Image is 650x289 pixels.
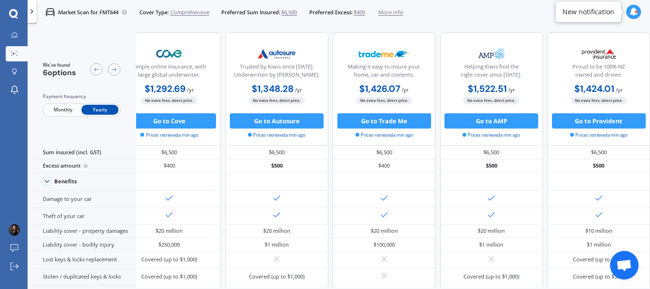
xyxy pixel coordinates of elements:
[359,44,409,63] img: Trademe.webp
[547,159,650,173] div: $500
[508,86,515,93] span: / yr
[374,241,395,249] div: $100,000
[478,227,505,235] div: $20 million
[371,227,398,235] div: $20 million
[573,256,624,263] div: Covered (up to $300)
[54,178,77,185] div: Benefits
[145,83,186,95] b: $1,292.69
[140,132,198,139] span: Prices retrieved a min ago
[570,132,628,139] span: Prices retrieved a min ago
[43,93,120,100] div: Payment frequency
[141,97,197,104] span: No extra fees, direct price.
[444,113,538,129] button: Go to AMP
[610,251,639,279] a: Open chat
[571,97,627,104] span: No extra fees, direct price.
[248,132,305,139] span: Prices retrieved a min ago
[355,132,413,139] span: Prices retrieved a min ago
[479,241,503,249] div: $1 million
[33,191,136,208] div: Damage to your car
[402,86,409,93] span: / yr
[139,9,169,16] span: Cover Type:
[141,256,197,263] div: Covered (up to $1,000)
[354,9,365,16] span: $400
[295,86,302,93] span: / yr
[118,146,221,159] div: $6,500
[170,9,209,16] span: Comprehensive
[585,227,612,235] div: $10 million
[33,146,136,159] div: Sum insured (incl. GST)
[252,83,294,95] b: $1,348.28
[339,63,429,82] div: Making it easy to insure your home, car and contents.
[249,97,305,104] span: No extra fees, direct price.
[33,208,136,225] div: Theft of your car
[463,97,519,104] span: No extra fees, direct price.
[309,9,353,16] span: Preferred Excess:
[33,225,136,238] div: Liability cover - property damages
[440,146,543,159] div: $6,500
[43,68,76,78] span: 6 options
[463,273,519,280] div: Covered (up to $1,000)
[141,273,197,280] div: Covered (up to $1,000)
[123,113,217,129] button: Go to Cove
[221,9,280,16] span: Preferred Sum Insured:
[574,83,614,95] b: $1,424.01
[616,86,623,93] span: / yr
[226,159,328,173] div: $500
[468,83,507,95] b: $1,522.51
[230,113,324,129] button: Go to Autosure
[252,44,302,63] img: Autosure.webp
[378,9,403,16] span: More info
[587,241,611,249] div: $1 million
[263,227,290,235] div: $20 million
[337,113,431,129] button: Go to Trade Me
[144,44,195,63] img: Cove.webp
[466,44,517,63] img: AMP.webp
[187,86,194,93] span: / yr
[573,273,624,280] div: Covered (up to $300)
[158,241,180,249] div: $250,000
[58,9,118,16] p: Market Scan for FMT644
[265,241,289,249] div: $1 million
[440,159,543,173] div: $500
[562,7,614,17] div: New notification
[44,105,81,115] span: Monthly
[554,63,643,82] div: Proud to be 100% NZ owned and driven.
[232,63,321,82] div: Trusted by Kiwis since [DATE]. Underwritten by [PERSON_NAME].
[33,159,136,173] div: Excess amount
[118,159,221,173] div: $400
[333,146,435,159] div: $6,500
[447,63,536,82] div: Helping Kiwis find the right cover since [DATE].
[33,238,136,251] div: Liability cover - bodily injury
[33,251,136,268] div: Lost keys & locks replacement
[81,105,118,115] span: Yearly
[156,227,183,235] div: $20 million
[249,273,305,280] div: Covered (up to $1,000)
[547,146,650,159] div: $6,500
[125,63,214,82] div: Simple online insurance, with large global underwriter.
[359,83,400,95] b: $1,426.07
[226,146,328,159] div: $6,500
[9,224,20,236] img: picture
[33,269,136,285] div: Stolen / duplicated keys & locks
[552,113,646,129] button: Go to Provident
[333,159,435,173] div: $400
[281,9,297,16] span: $6,500
[46,8,55,17] img: car.f15378c7a67c060ca3f3.svg
[463,132,520,139] span: Prices retrieved a min ago
[356,97,412,104] span: No extra fees, direct price.
[43,62,76,69] span: We've found
[574,44,624,63] img: Provident.png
